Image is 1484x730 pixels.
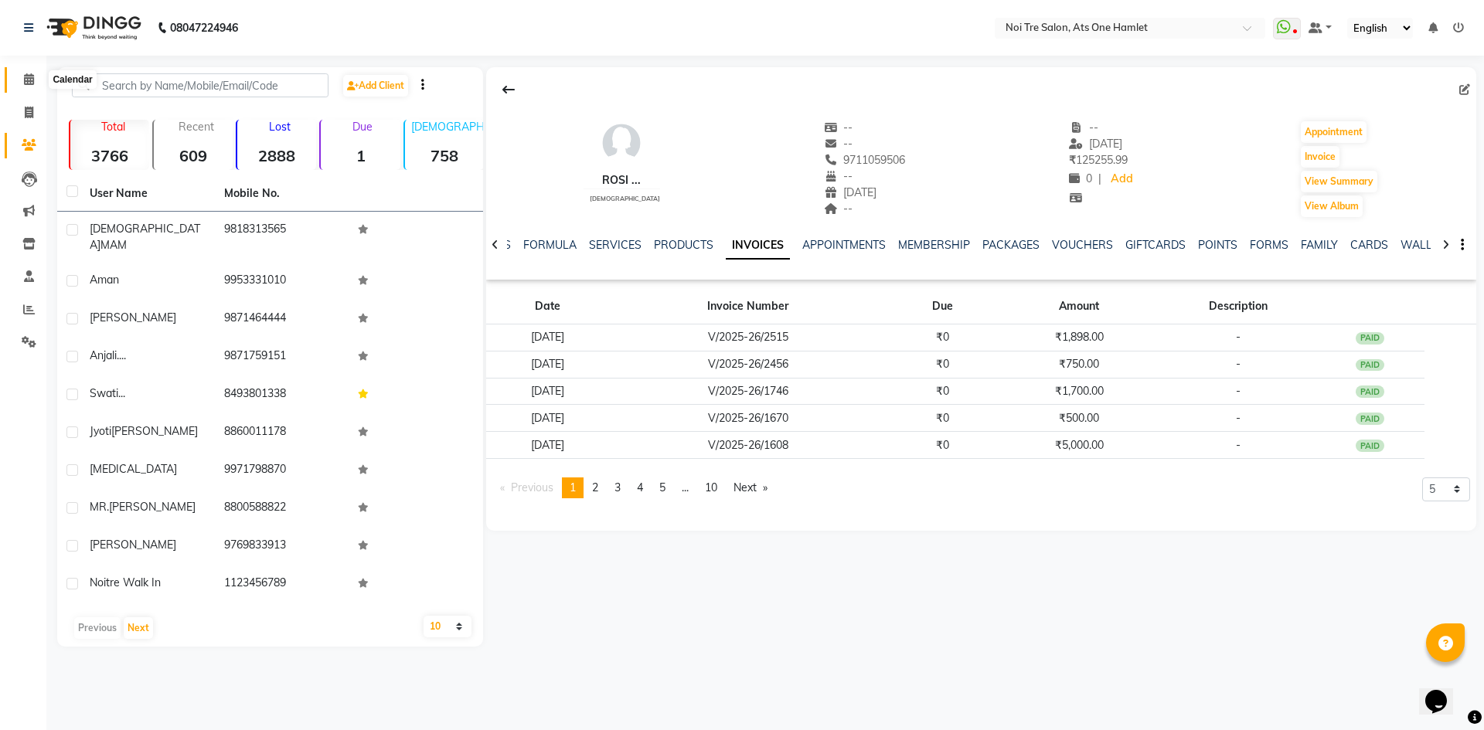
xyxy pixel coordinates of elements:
[1108,168,1135,190] a: Add
[997,351,1161,378] td: ₹750.00
[1356,359,1385,372] div: PAID
[887,378,997,405] td: ₹0
[215,490,349,528] td: 8800588822
[100,238,127,252] span: MAM
[511,480,553,494] span: Previous
[609,378,887,405] td: V/2025-26/1746
[90,222,200,252] span: [DEMOGRAPHIC_DATA]
[111,424,198,438] span: [PERSON_NAME]
[997,289,1161,324] th: Amount
[1236,411,1241,425] span: -
[1356,385,1385,398] div: PAID
[887,432,997,459] td: ₹0
[90,538,176,552] span: [PERSON_NAME]
[215,176,349,212] th: Mobile No.
[77,120,149,134] p: Total
[1419,668,1469,715] iframe: chat widget
[598,120,645,166] img: avatar
[592,480,598,494] span: 2
[1161,289,1316,324] th: Description
[170,6,238,49] b: 08047224946
[726,477,775,498] a: Next
[72,73,328,97] input: Search by Name/Mobile/Email/Code
[90,386,118,400] span: swati
[117,348,126,362] span: ....
[90,424,111,438] span: Jyoti
[824,153,906,167] span: 9711059506
[1301,195,1363,217] button: View Album
[898,238,970,252] a: MEMBERSHIP
[486,351,609,378] td: [DATE]
[324,120,400,134] p: Due
[1098,171,1101,187] span: |
[486,432,609,459] td: [DATE]
[1301,146,1339,168] button: Invoice
[589,238,642,252] a: SERVICES
[609,324,887,351] td: V/2025-26/2515
[486,289,609,324] th: Date
[343,75,408,97] a: Add Client
[982,238,1040,252] a: PACKAGES
[824,121,853,134] span: --
[824,137,853,151] span: --
[90,348,117,362] span: anjali
[1301,171,1377,192] button: View Summary
[411,120,484,134] p: [DEMOGRAPHIC_DATA]
[90,462,177,476] span: [MEDICAL_DATA]
[90,500,109,514] span: MR.
[215,528,349,565] td: 9769833913
[90,273,119,287] span: Aman
[997,378,1161,405] td: ₹1,700.00
[609,351,887,378] td: V/2025-26/2456
[584,172,660,188] div: Rosi ...
[405,146,484,165] strong: 758
[1356,440,1385,452] div: PAID
[243,120,316,134] p: Lost
[1250,238,1288,252] a: FORMS
[570,480,576,494] span: 1
[90,311,176,324] span: [PERSON_NAME]
[1301,121,1367,143] button: Appointment
[726,232,790,260] a: INVOICES
[887,405,997,432] td: ₹0
[1069,153,1128,167] span: 125255.99
[492,477,776,498] nav: Pagination
[215,263,349,300] td: 9953331010
[705,480,717,494] span: 10
[1356,332,1385,345] div: PAID
[997,432,1161,459] td: ₹5,000.00
[609,432,887,459] td: V/2025-26/1608
[124,617,153,639] button: Next
[609,289,887,324] th: Invoice Number
[1356,413,1385,425] div: PAID
[1350,238,1388,252] a: CARDS
[486,378,609,405] td: [DATE]
[1198,238,1237,252] a: POINTS
[109,500,196,514] span: [PERSON_NAME]
[1401,238,1445,252] a: WALLET
[49,70,96,89] div: Calendar
[215,565,349,603] td: 1123456789
[1052,238,1113,252] a: VOUCHERS
[215,338,349,376] td: 9871759151
[824,202,853,216] span: --
[215,414,349,452] td: 8860011178
[215,452,349,490] td: 9971798870
[492,75,525,104] div: Back to Client
[682,480,689,494] span: ...
[523,238,577,252] a: FORMULA
[997,405,1161,432] td: ₹500.00
[70,146,149,165] strong: 3766
[887,324,997,351] td: ₹0
[90,576,161,589] span: Noitre Walk in
[1301,238,1338,252] a: FAMILY
[1069,171,1092,185] span: 0
[824,185,877,199] span: [DATE]
[614,480,621,494] span: 3
[1069,153,1076,167] span: ₹
[39,6,145,49] img: logo
[997,324,1161,351] td: ₹1,898.00
[887,289,997,324] th: Due
[321,146,400,165] strong: 1
[1236,330,1241,344] span: -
